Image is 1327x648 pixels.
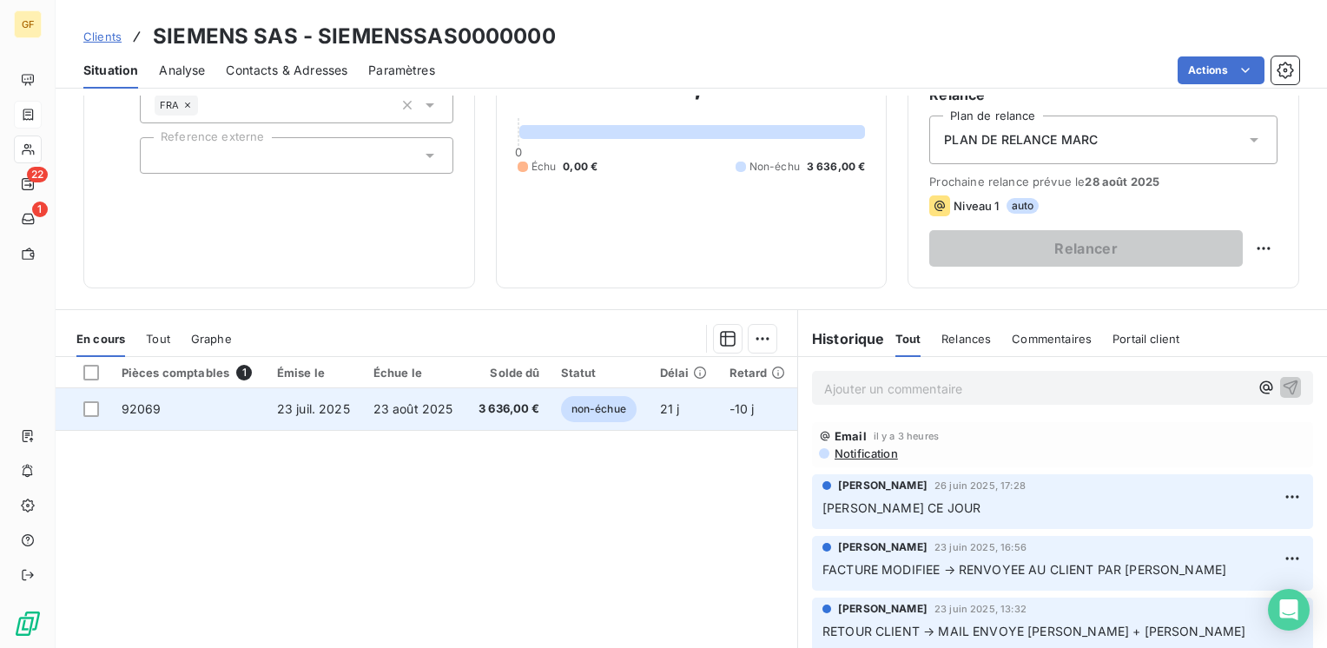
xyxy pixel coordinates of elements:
[1012,332,1092,346] span: Commentaires
[730,401,755,416] span: -10 j
[76,332,125,346] span: En cours
[934,480,1026,491] span: 26 juin 2025, 17:28
[146,332,170,346] span: Tout
[83,62,138,79] span: Situation
[160,100,179,110] span: FRA
[531,159,557,175] span: Échu
[1085,175,1159,188] span: 28 août 2025
[373,401,453,416] span: 23 août 2025
[561,396,637,422] span: non-échue
[822,500,980,515] span: [PERSON_NAME] CE JOUR
[515,145,522,159] span: 0
[14,610,42,638] img: Logo LeanPay
[944,131,1098,149] span: PLAN DE RELANCE MARC
[934,542,1027,552] span: 23 juin 2025, 16:56
[159,62,205,79] span: Analyse
[929,175,1277,188] span: Prochaine relance prévue le
[835,429,867,443] span: Email
[277,401,350,416] span: 23 juil. 2025
[14,205,41,233] a: 1
[155,148,168,163] input: Ajouter une valeur
[14,170,41,198] a: 22
[838,478,928,493] span: [PERSON_NAME]
[477,400,540,418] span: 3 636,00 €
[822,624,1246,638] span: RETOUR CLIENT → MAIL ENVOYE [PERSON_NAME] + [PERSON_NAME]
[807,159,866,175] span: 3 636,00 €
[874,431,939,441] span: il y a 3 heures
[1268,589,1310,631] div: Open Intercom Messenger
[561,366,639,380] div: Statut
[32,202,48,217] span: 1
[833,446,898,460] span: Notification
[1178,56,1264,84] button: Actions
[277,366,353,380] div: Émise le
[730,366,787,380] div: Retard
[954,199,999,213] span: Niveau 1
[895,332,921,346] span: Tout
[14,10,42,38] div: GF
[934,604,1027,614] span: 23 juin 2025, 13:32
[1112,332,1179,346] span: Portail client
[373,366,456,380] div: Échue le
[191,332,232,346] span: Graphe
[822,562,1226,577] span: FACTURE MODIFIEE → RENVOYEE AU CLIENT PAR [PERSON_NAME]
[838,601,928,617] span: [PERSON_NAME]
[749,159,800,175] span: Non-échu
[660,401,680,416] span: 21 j
[122,401,162,416] span: 92069
[198,97,212,113] input: Ajouter une valeur
[153,21,556,52] h3: SIEMENS SAS - SIEMENSSAS0000000
[941,332,991,346] span: Relances
[660,366,709,380] div: Délai
[838,539,928,555] span: [PERSON_NAME]
[477,366,540,380] div: Solde dû
[83,28,122,45] a: Clients
[27,167,48,182] span: 22
[236,365,252,380] span: 1
[929,230,1243,267] button: Relancer
[563,159,597,175] span: 0,00 €
[368,62,435,79] span: Paramètres
[1007,198,1040,214] span: auto
[226,62,347,79] span: Contacts & Adresses
[798,328,885,349] h6: Historique
[83,30,122,43] span: Clients
[122,365,256,380] div: Pièces comptables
